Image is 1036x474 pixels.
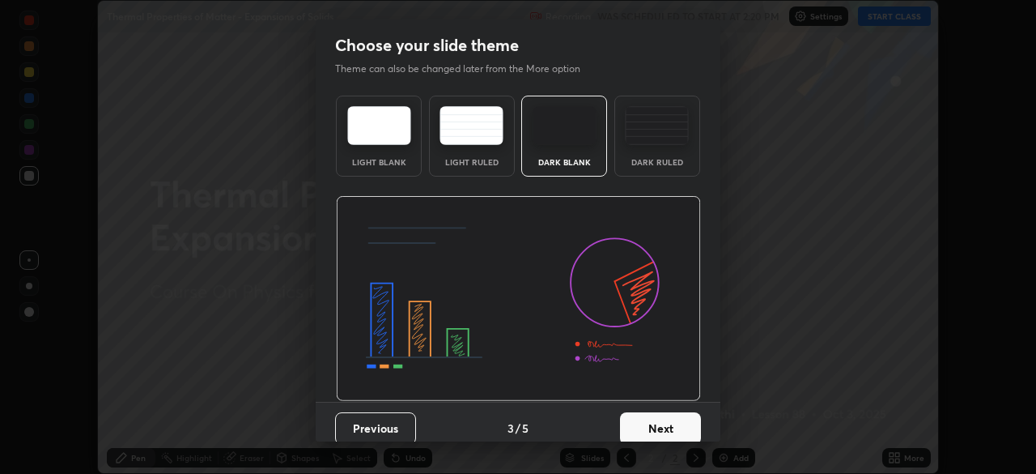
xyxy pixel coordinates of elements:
div: Dark Ruled [625,158,690,166]
img: darkThemeBanner.d06ce4a2.svg [336,196,701,402]
div: Light Blank [346,158,411,166]
img: darkRuledTheme.de295e13.svg [625,106,689,145]
h2: Choose your slide theme [335,35,519,56]
button: Previous [335,412,416,445]
img: lightRuledTheme.5fabf969.svg [439,106,503,145]
div: Light Ruled [439,158,504,166]
img: darkTheme.f0cc69e5.svg [533,106,597,145]
p: Theme can also be changed later from the More option [335,62,597,76]
h4: 3 [507,420,514,437]
h4: / [516,420,520,437]
img: lightTheme.e5ed3b09.svg [347,106,411,145]
h4: 5 [522,420,529,437]
div: Dark Blank [532,158,597,166]
button: Next [620,412,701,445]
